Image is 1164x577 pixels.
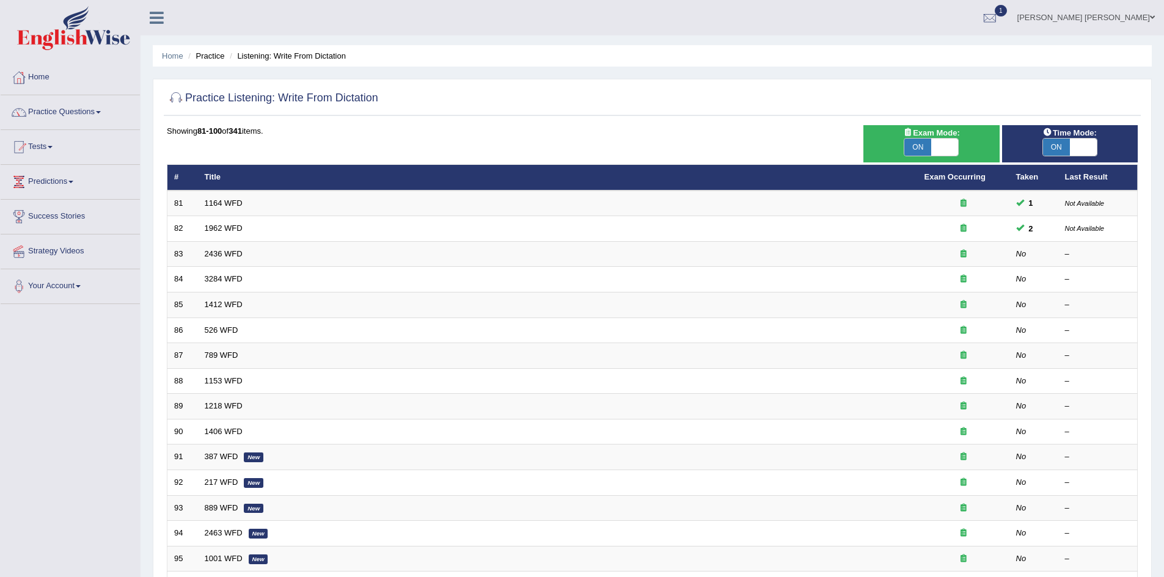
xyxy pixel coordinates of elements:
[1,130,140,161] a: Tests
[1024,222,1038,235] span: You can still take this question
[924,350,1003,361] div: Exam occurring question
[167,292,198,318] td: 85
[1043,139,1070,156] span: ON
[1016,503,1027,512] em: No
[1016,427,1027,436] em: No
[1065,426,1131,438] div: –
[1,234,140,265] a: Strategy Videos
[898,126,964,139] span: Exam Mode:
[205,376,243,385] a: 1153 WFD
[244,452,263,462] em: New
[205,198,243,208] a: 1164 WFD
[205,477,238,487] a: 217 WFD
[1,60,140,91] a: Home
[244,478,263,488] em: New
[229,126,242,136] b: 341
[167,165,198,191] th: #
[1016,249,1027,258] em: No
[167,521,198,546] td: 94
[1016,350,1027,360] em: No
[197,126,222,136] b: 81-100
[924,528,1003,539] div: Exam occurring question
[1065,503,1131,514] div: –
[244,504,263,513] em: New
[205,452,238,461] a: 387 WFD
[1016,325,1027,335] em: No
[1038,126,1102,139] span: Time Mode:
[924,299,1003,311] div: Exam occurring question
[1065,401,1131,412] div: –
[167,241,198,267] td: 83
[167,125,1138,137] div: Showing of items.
[1058,165,1138,191] th: Last Result
[167,368,198,394] td: 88
[205,325,238,335] a: 526 WFD
[167,267,198,292] td: 84
[205,274,243,283] a: 3284 WFD
[924,249,1003,260] div: Exam occurring question
[1016,528,1027,537] em: No
[205,223,243,233] a: 1962 WFD
[167,318,198,343] td: 86
[1,165,140,195] a: Predictions
[1065,249,1131,260] div: –
[1016,452,1027,461] em: No
[1024,197,1038,209] span: You can still take this question
[1016,477,1027,487] em: No
[167,191,198,216] td: 81
[1065,553,1131,565] div: –
[205,554,243,563] a: 1001 WFD
[924,376,1003,387] div: Exam occurring question
[1,200,140,230] a: Success Stories
[924,401,1003,412] div: Exam occurring question
[205,401,243,410] a: 1218 WFD
[205,427,243,436] a: 1406 WFD
[1065,200,1104,207] small: Not Available
[1065,350,1131,361] div: –
[1065,299,1131,311] div: –
[1016,554,1027,563] em: No
[1009,165,1058,191] th: Taken
[185,50,224,62] li: Practice
[924,426,1003,438] div: Exam occurring question
[167,343,198,369] td: 87
[1016,376,1027,385] em: No
[162,51,183,60] a: Home
[1065,528,1131,539] div: –
[205,503,238,512] a: 889 WFD
[924,553,1003,565] div: Exam occurring question
[1065,451,1131,463] div: –
[167,89,378,107] h2: Practice Listening: Write From Dictation
[1065,225,1104,232] small: Not Available
[167,394,198,419] td: 89
[167,470,198,495] td: 92
[249,529,268,539] em: New
[924,198,1003,209] div: Exam occurring question
[1,95,140,126] a: Practice Questions
[167,216,198,242] td: 82
[924,172,986,181] a: Exam Occurring
[924,477,1003,488] div: Exam occurring question
[205,300,243,309] a: 1412 WFD
[1,269,140,300] a: Your Account
[167,546,198,572] td: 95
[1016,274,1027,283] em: No
[924,503,1003,514] div: Exam occurring question
[167,419,198,445] td: 90
[1065,274,1131,285] div: –
[924,451,1003,463] div: Exam occurring question
[1016,300,1027,309] em: No
[198,165,918,191] th: Title
[904,139,931,156] span: ON
[205,249,243,258] a: 2436 WFD
[924,274,1003,285] div: Exam occurring question
[924,325,1003,336] div: Exam occurring question
[1065,325,1131,336] div: –
[205,350,238,360] a: 789 WFD
[863,125,999,162] div: Show exams occurring in exams
[1065,376,1131,387] div: –
[995,5,1007,16] span: 1
[1065,477,1131,488] div: –
[167,445,198,470] td: 91
[167,495,198,521] td: 93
